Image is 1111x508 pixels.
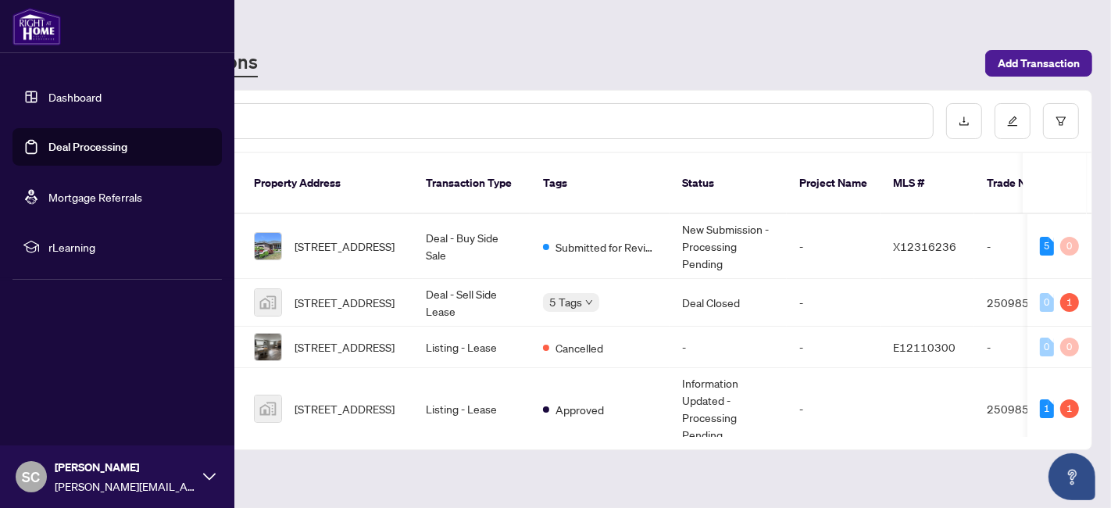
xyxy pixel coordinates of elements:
[255,289,281,316] img: thumbnail-img
[1040,338,1054,356] div: 0
[974,368,1084,450] td: 2509854
[1056,116,1066,127] span: filter
[893,239,956,253] span: X12316236
[295,338,395,356] span: [STREET_ADDRESS]
[985,50,1092,77] button: Add Transaction
[241,153,413,214] th: Property Address
[549,293,582,311] span: 5 Tags
[295,400,395,417] span: [STREET_ADDRESS]
[48,140,127,154] a: Deal Processing
[48,190,142,204] a: Mortgage Referrals
[893,340,956,354] span: E12110300
[555,401,604,418] span: Approved
[55,459,195,476] span: [PERSON_NAME]
[881,153,974,214] th: MLS #
[413,368,530,450] td: Listing - Lease
[255,395,281,422] img: thumbnail-img
[946,103,982,139] button: download
[974,327,1084,368] td: -
[55,478,195,495] span: [PERSON_NAME][EMAIL_ADDRESS][DOMAIN_NAME]
[555,238,657,256] span: Submitted for Review
[1060,399,1079,418] div: 1
[974,214,1084,279] td: -
[255,334,281,360] img: thumbnail-img
[1048,453,1095,500] button: Open asap
[995,103,1031,139] button: edit
[1007,116,1018,127] span: edit
[974,279,1084,327] td: 2509854
[670,153,787,214] th: Status
[998,51,1080,76] span: Add Transaction
[670,279,787,327] td: Deal Closed
[413,214,530,279] td: Deal - Buy Side Sale
[787,153,881,214] th: Project Name
[413,279,530,327] td: Deal - Sell Side Lease
[585,299,593,306] span: down
[787,279,881,327] td: -
[1043,103,1079,139] button: filter
[1040,237,1054,256] div: 5
[255,233,281,259] img: thumbnail-img
[13,8,61,45] img: logo
[787,327,881,368] td: -
[23,466,41,488] span: SC
[974,153,1084,214] th: Trade Number
[1060,338,1079,356] div: 0
[670,214,787,279] td: New Submission - Processing Pending
[670,327,787,368] td: -
[413,327,530,368] td: Listing - Lease
[413,153,530,214] th: Transaction Type
[295,238,395,255] span: [STREET_ADDRESS]
[1060,237,1079,256] div: 0
[1040,399,1054,418] div: 1
[1060,293,1079,312] div: 1
[530,153,670,214] th: Tags
[48,90,102,104] a: Dashboard
[1040,293,1054,312] div: 0
[555,339,603,356] span: Cancelled
[295,294,395,311] span: [STREET_ADDRESS]
[670,368,787,450] td: Information Updated - Processing Pending
[48,238,211,256] span: rLearning
[959,116,970,127] span: download
[787,368,881,450] td: -
[787,214,881,279] td: -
